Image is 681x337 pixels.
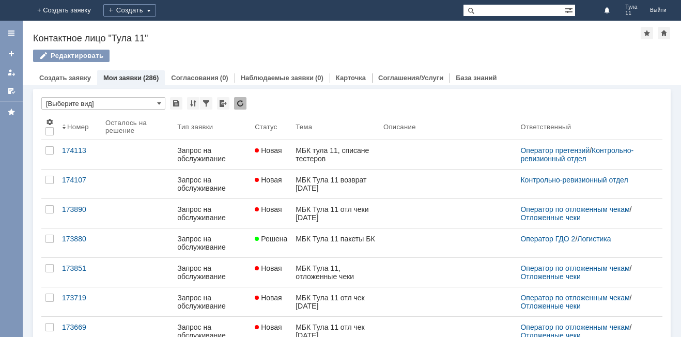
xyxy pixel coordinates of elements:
a: 173890 [58,199,101,228]
div: Номер [67,123,89,131]
span: Новая [255,294,282,302]
div: 173719 [62,294,97,302]
a: База знаний [456,74,497,82]
a: Новая [251,170,291,198]
a: Контрольно-ревизионный отдел [520,146,633,163]
a: Новая [251,199,291,228]
span: Новая [255,264,282,272]
a: Запрос на обслуживание [173,228,251,257]
th: Ответственный [516,114,654,140]
a: Мои заявки [103,74,142,82]
a: Новая [251,140,291,169]
span: Расширенный поиск [565,5,575,14]
a: Запрос на обслуживание [173,140,251,169]
a: Мои согласования [3,83,20,99]
span: Новая [255,323,282,331]
div: Запрос на обслуживание [177,176,246,192]
a: Создать заявку [39,74,91,82]
div: 174113 [62,146,97,155]
div: МБК Тула 11 отл чеки [DATE] [296,205,375,222]
a: Оператор по отложенным чекам [520,323,629,331]
th: Осталось на решение [101,114,173,140]
a: Оператор по отложенным чекам [520,205,629,213]
div: Запрос на обслуживание [177,294,246,310]
div: Описание [383,123,416,131]
div: Статус [255,123,277,131]
div: МБК Тула 11 отл чек [DATE] [296,294,375,310]
a: МБК тула 11, списане тестеров [291,140,379,169]
div: / [520,264,650,281]
div: Запрос на обслуживание [177,205,246,222]
a: Контрольно-ревизионный отдел [520,176,628,184]
a: 174113 [58,140,101,169]
a: Запрос на обслуживание [173,287,251,316]
div: / [520,205,650,222]
div: (0) [220,74,228,82]
a: Наблюдаемые заявки [241,74,314,82]
div: Тип заявки [177,123,213,131]
div: Тема [296,123,312,131]
a: 173719 [58,287,101,316]
a: Запрос на обслуживание [173,170,251,198]
a: Оператор по отложенным чекам [520,264,629,272]
a: Согласования [171,74,219,82]
th: Номер [58,114,101,140]
div: Добавить в избранное [641,27,653,39]
a: Оператор ГДО 2 [520,235,575,243]
div: / [520,235,650,243]
span: Новая [255,205,282,213]
div: Сохранить вид [170,97,182,110]
div: Фильтрация... [200,97,212,110]
div: 173880 [62,235,97,243]
a: МБК Тула 11, отложенные чеки [291,258,379,287]
div: Контактное лицо "Тула 11" [33,33,641,43]
div: (0) [315,74,323,82]
a: МБК Тула 11 отл чек [DATE] [291,287,379,316]
th: Тема [291,114,379,140]
div: Обновлять список [234,97,246,110]
div: Осталось на решение [105,119,161,134]
a: Соглашения/Услуги [378,74,443,82]
a: Отложенные чеки [520,272,580,281]
div: Запрос на обслуживание [177,264,246,281]
a: Отложенные чеки [520,213,580,222]
div: МБК тула 11, списане тестеров [296,146,375,163]
a: Новая [251,258,291,287]
div: МБК Тула 11 возврат [DATE] [296,176,375,192]
span: Тула [625,4,638,10]
a: Запрос на обслуживание [173,258,251,287]
a: МБК Тула 11 возврат [DATE] [291,170,379,198]
div: МБК Тула 11 пакеты БК [296,235,375,243]
a: Новая [251,287,291,316]
div: Запрос на обслуживание [177,146,246,163]
div: (286) [143,74,159,82]
span: Новая [255,176,282,184]
a: Создать заявку [3,45,20,62]
th: Статус [251,114,291,140]
span: Новая [255,146,282,155]
div: Создать [103,4,156,17]
div: 174107 [62,176,97,184]
span: Настройки [45,118,54,126]
div: Экспорт списка [217,97,229,110]
a: Логистика [577,235,611,243]
div: / [520,146,650,163]
span: Решена [255,235,287,243]
a: Отложенные чеки [520,302,580,310]
a: МБК Тула 11 пакеты БК [291,228,379,257]
a: Карточка [336,74,366,82]
div: / [520,294,650,310]
div: Ответственный [520,123,571,131]
a: Решена [251,228,291,257]
div: Сделать домашней страницей [658,27,670,39]
a: 173880 [58,228,101,257]
div: 173851 [62,264,97,272]
th: Тип заявки [173,114,251,140]
a: Оператор по отложенным чекам [520,294,629,302]
div: Запрос на обслуживание [177,235,246,251]
a: МБК Тула 11 отл чеки [DATE] [291,199,379,228]
div: 173669 [62,323,97,331]
div: МБК Тула 11, отложенные чеки [296,264,375,281]
div: Сортировка... [187,97,199,110]
a: 174107 [58,170,101,198]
